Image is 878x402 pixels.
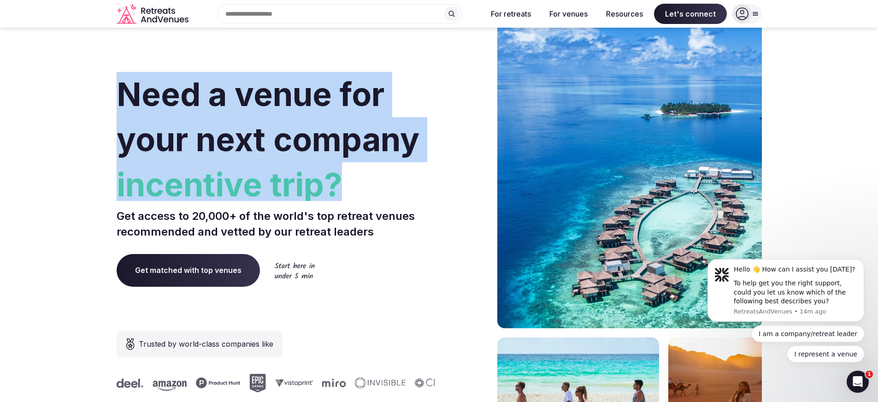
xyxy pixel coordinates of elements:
iframe: Intercom live chat [847,371,869,393]
img: Start here in under 5 min [275,262,315,278]
svg: Retreats and Venues company logo [117,4,190,24]
span: incentive trip? [117,162,436,207]
svg: Deel company logo [116,378,143,388]
span: Trusted by world-class companies like [139,338,273,349]
button: For venues [542,4,595,24]
iframe: Intercom notifications message [694,251,878,368]
svg: Vistaprint company logo [275,379,312,387]
svg: Miro company logo [322,378,345,387]
p: Get access to 20,000+ of the world's top retreat venues recommended and vetted by our retreat lea... [117,208,436,239]
a: Visit the homepage [117,4,190,24]
span: Let's connect [654,4,727,24]
button: For retreats [483,4,538,24]
span: Need a venue for your next company [117,75,419,159]
span: 1 [866,371,873,378]
svg: Epic Games company logo [249,374,265,392]
button: Resources [599,4,650,24]
a: Get matched with top venues [117,254,260,286]
svg: Invisible company logo [354,378,405,389]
